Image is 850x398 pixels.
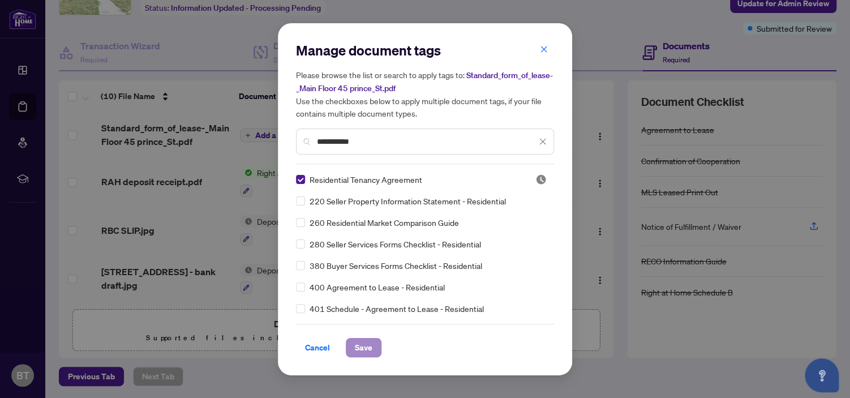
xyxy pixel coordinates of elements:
[355,339,372,357] span: Save
[539,138,547,145] span: close
[310,173,422,186] span: Residential Tenancy Agreement
[310,281,445,293] span: 400 Agreement to Lease - Residential
[540,45,548,53] span: close
[310,259,482,272] span: 380 Buyer Services Forms Checklist - Residential
[305,339,330,357] span: Cancel
[805,358,839,392] button: Open asap
[310,302,484,315] span: 401 Schedule - Agreement to Lease - Residential
[296,338,339,357] button: Cancel
[310,195,506,207] span: 220 Seller Property Information Statement - Residential
[310,238,481,250] span: 280 Seller Services Forms Checklist - Residential
[535,174,547,185] img: status
[535,174,547,185] span: Pending Review
[310,216,459,229] span: 260 Residential Market Comparison Guide
[296,41,554,59] h2: Manage document tags
[296,70,553,93] span: Standard_form_of_lease-_Main Floor 45 prince_St.pdf
[296,69,554,119] h5: Please browse the list or search to apply tags to: Use the checkboxes below to apply multiple doc...
[346,338,381,357] button: Save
